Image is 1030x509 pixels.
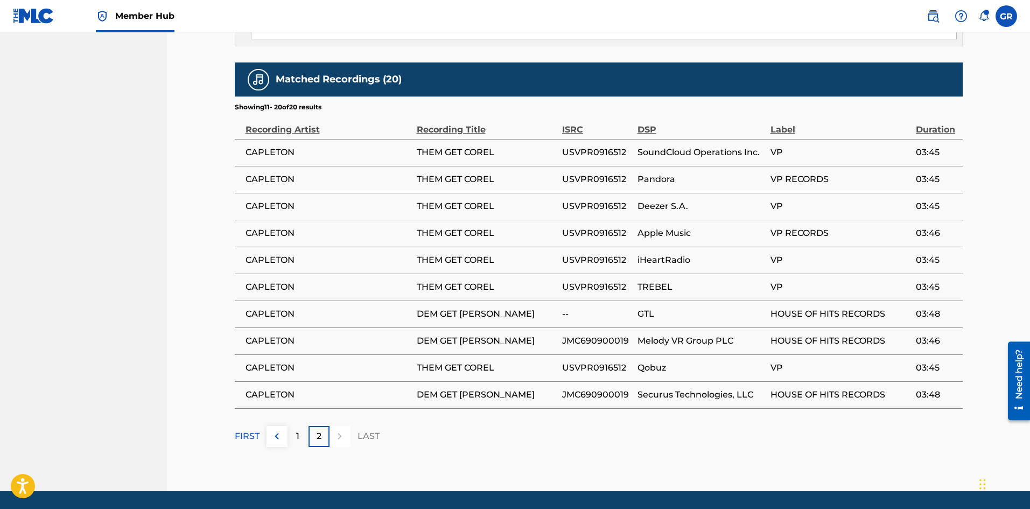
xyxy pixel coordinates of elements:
[246,281,411,294] span: CAPLETON
[916,361,957,374] span: 03:45
[562,146,632,159] span: USVPR0916512
[637,173,765,186] span: Pandora
[562,227,632,240] span: USVPR0916512
[235,430,260,443] p: FIRST
[246,200,411,213] span: CAPLETON
[417,281,557,294] span: THEM GET COREL
[637,308,765,320] span: GTL
[637,112,765,136] div: DSP
[950,5,972,27] div: Help
[562,112,632,136] div: ISRC
[955,10,968,23] img: help
[246,388,411,401] span: CAPLETON
[562,388,632,401] span: JMC690900019
[770,334,910,347] span: HOUSE OF HITS RECORDS
[417,388,557,401] span: DEM GET [PERSON_NAME]
[246,361,411,374] span: CAPLETON
[770,361,910,374] span: VP
[916,334,957,347] span: 03:46
[976,457,1030,509] iframe: Chat Widget
[246,308,411,320] span: CAPLETON
[916,200,957,213] span: 03:45
[417,173,557,186] span: THEM GET COREL
[637,388,765,401] span: Securus Technologies, LLC
[916,254,957,267] span: 03:45
[358,430,380,443] p: LAST
[276,73,402,86] h5: Matched Recordings (20)
[927,10,940,23] img: search
[562,173,632,186] span: USVPR0916512
[562,334,632,347] span: JMC690900019
[296,430,299,443] p: 1
[417,200,557,213] span: THEM GET COREL
[252,73,265,86] img: Matched Recordings
[246,227,411,240] span: CAPLETON
[916,173,957,186] span: 03:45
[417,146,557,159] span: THEM GET COREL
[96,10,109,23] img: Top Rightsholder
[637,334,765,347] span: Melody VR Group PLC
[996,5,1017,27] div: User Menu
[637,227,765,240] span: Apple Music
[916,281,957,294] span: 03:45
[770,308,910,320] span: HOUSE OF HITS RECORDS
[246,173,411,186] span: CAPLETON
[637,361,765,374] span: Qobuz
[770,388,910,401] span: HOUSE OF HITS RECORDS
[562,200,632,213] span: USVPR0916512
[979,468,986,500] div: Drag
[770,146,910,159] span: VP
[417,254,557,267] span: THEM GET COREL
[922,5,944,27] a: Public Search
[270,430,283,443] img: left
[637,146,765,159] span: SoundCloud Operations Inc.
[562,308,632,320] span: --
[246,334,411,347] span: CAPLETON
[637,281,765,294] span: TREBEL
[417,334,557,347] span: DEM GET [PERSON_NAME]
[770,254,910,267] span: VP
[13,8,54,24] img: MLC Logo
[417,361,557,374] span: THEM GET COREL
[916,308,957,320] span: 03:48
[246,146,411,159] span: CAPLETON
[770,173,910,186] span: VP RECORDS
[417,227,557,240] span: THEM GET COREL
[417,308,557,320] span: DEM GET [PERSON_NAME]
[770,200,910,213] span: VP
[978,11,989,22] div: Notifications
[770,112,910,136] div: Label
[637,200,765,213] span: Deezer S.A.
[637,254,765,267] span: iHeartRadio
[246,254,411,267] span: CAPLETON
[562,254,632,267] span: USVPR0916512
[317,430,321,443] p: 2
[115,10,174,22] span: Member Hub
[916,388,957,401] span: 03:48
[562,361,632,374] span: USVPR0916512
[235,102,321,112] p: Showing 11 - 20 of 20 results
[916,112,957,136] div: Duration
[770,281,910,294] span: VP
[562,281,632,294] span: USVPR0916512
[916,227,957,240] span: 03:46
[1000,338,1030,424] iframe: Resource Center
[770,227,910,240] span: VP RECORDS
[246,112,411,136] div: Recording Artist
[417,112,557,136] div: Recording Title
[916,146,957,159] span: 03:45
